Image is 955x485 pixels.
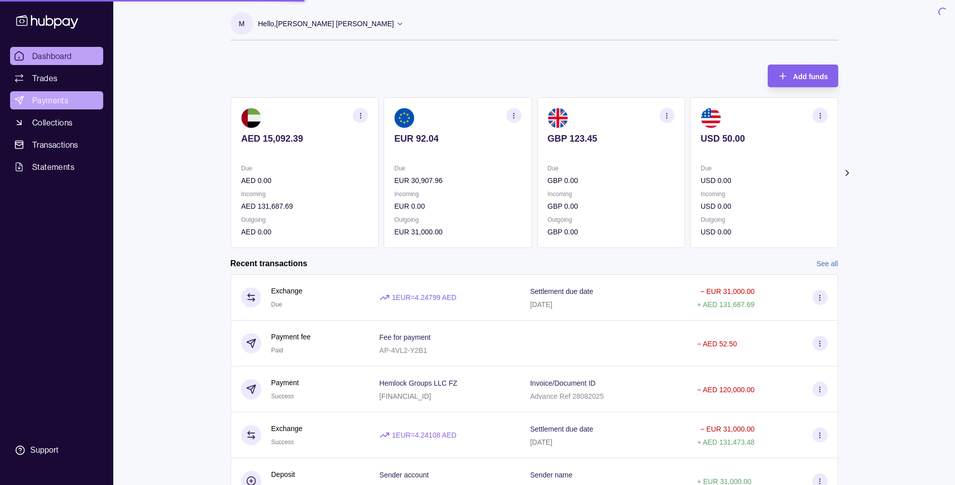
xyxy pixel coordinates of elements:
p: Exchange [271,285,303,296]
p: Deposit [271,469,295,480]
p: Sender account [380,471,429,479]
p: Settlement due date [530,425,593,433]
p: GBP 0.00 [547,226,674,237]
span: Statements [32,161,75,173]
p: GBP 123.45 [547,133,674,144]
div: Support [30,445,58,456]
p: GBP 0.00 [547,175,674,186]
p: Advance Ref 28082025 [530,392,604,400]
span: Success [271,393,294,400]
p: AED 15,092.39 [241,133,368,144]
a: Trades [10,69,103,87]
p: Due [700,163,827,174]
p: + AED 131,473.48 [697,438,755,446]
h2: Recent transactions [231,258,308,269]
p: Settlement due date [530,287,593,295]
span: Success [271,439,294,446]
p: Due [394,163,521,174]
a: Collections [10,113,103,132]
p: − EUR 31,000.00 [700,287,755,295]
p: USD 0.00 [700,175,827,186]
p: − AED 120,000.00 [697,386,755,394]
p: Incoming [700,189,827,200]
p: Due [241,163,368,174]
p: EUR 0.00 [394,201,521,212]
p: USD 0.00 [700,226,827,237]
p: Hemlock Groups LLC FZ [380,379,458,387]
p: AED 0.00 [241,226,368,237]
p: Fee for payment [380,333,431,341]
span: Trades [32,72,57,84]
p: 1 EUR = 4.24799 AED [392,292,457,303]
button: Add funds [768,65,838,87]
span: Payments [32,94,68,106]
span: Dashboard [32,50,72,62]
img: ae [241,108,261,128]
p: Payment [271,377,299,388]
p: EUR 30,907.96 [394,175,521,186]
p: Sender name [530,471,572,479]
p: EUR 31,000.00 [394,226,521,237]
p: USD 0.00 [700,201,827,212]
p: Outgoing [547,214,674,225]
p: USD 50.00 [700,133,827,144]
p: Hello, [PERSON_NAME] [PERSON_NAME] [258,18,394,29]
p: AED 131,687.69 [241,201,368,212]
p: − AED 52.50 [697,340,737,348]
p: + AED 131,687.69 [697,300,755,309]
p: [DATE] [530,438,552,446]
a: Support [10,440,103,461]
span: Paid [271,347,283,354]
p: [FINANCIAL_ID] [380,392,431,400]
p: Due [547,163,674,174]
p: Incoming [394,189,521,200]
span: Add funds [793,73,828,81]
a: Transactions [10,136,103,154]
span: Due [271,301,282,308]
img: us [700,108,720,128]
p: AP-4VL2-Y2B1 [380,346,427,354]
p: Payment fee [271,331,311,342]
a: See all [817,258,838,269]
p: Outgoing [700,214,827,225]
p: Incoming [241,189,368,200]
p: Invoice/Document ID [530,379,596,387]
img: eu [394,108,414,128]
a: Payments [10,91,103,109]
p: 1 EUR = 4.24108 AED [392,430,457,441]
span: Transactions [32,139,79,151]
p: Outgoing [241,214,368,225]
p: Exchange [271,423,303,434]
a: Dashboard [10,47,103,65]
p: Outgoing [394,214,521,225]
p: M [239,18,245,29]
p: EUR 92.04 [394,133,521,144]
p: GBP 0.00 [547,201,674,212]
a: Statements [10,158,103,176]
p: − EUR 31,000.00 [700,425,755,433]
span: Collections [32,116,72,129]
p: [DATE] [530,300,552,309]
p: AED 0.00 [241,175,368,186]
p: Incoming [547,189,674,200]
img: gb [547,108,567,128]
